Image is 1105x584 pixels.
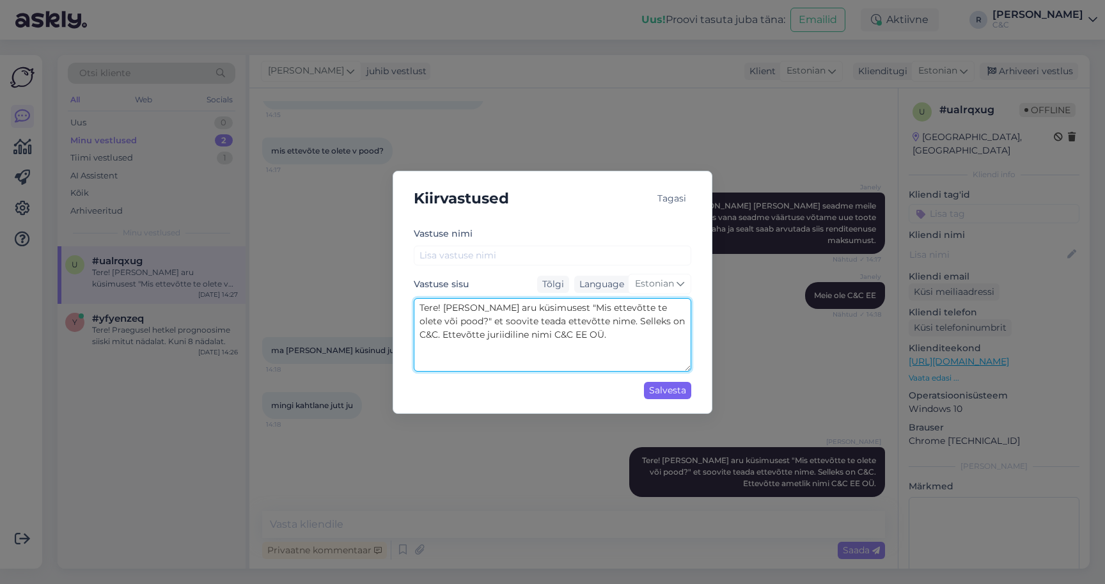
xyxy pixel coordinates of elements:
input: Lisa vastuse nimi [414,246,691,265]
div: Tõlgi [537,276,569,293]
textarea: Tere! [PERSON_NAME] aru küsimusest "Mis ettevõtte te olete või pood?" et soovite teada ettevõtte ... [414,298,691,372]
span: Estonian [635,277,674,291]
div: Tagasi [652,190,691,207]
div: Language [574,278,624,291]
h5: Kiirvastused [414,187,509,210]
label: Vastuse nimi [414,227,473,241]
div: Salvesta [644,382,691,399]
label: Vastuse sisu [414,278,469,291]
